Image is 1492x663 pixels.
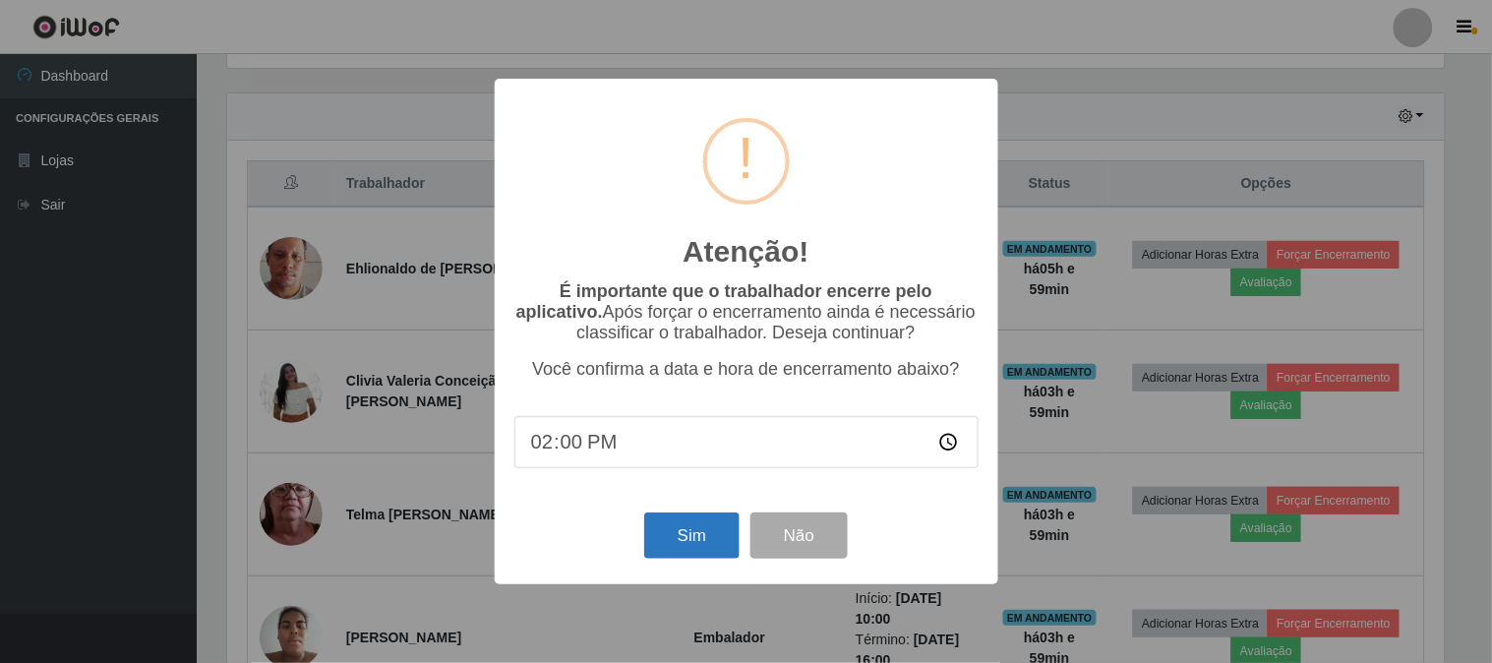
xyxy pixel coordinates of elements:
button: Sim [644,512,740,559]
p: Após forçar o encerramento ainda é necessário classificar o trabalhador. Deseja continuar? [514,281,979,343]
button: Não [750,512,848,559]
b: É importante que o trabalhador encerre pelo aplicativo. [516,281,932,322]
h2: Atenção! [683,234,808,270]
p: Você confirma a data e hora de encerramento abaixo? [514,359,979,380]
